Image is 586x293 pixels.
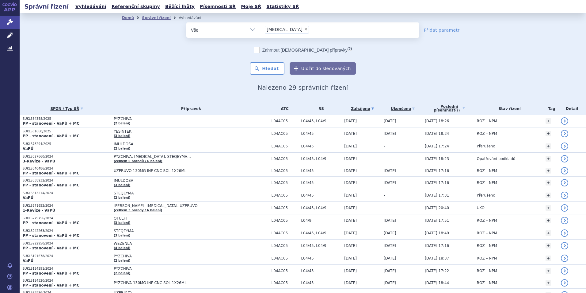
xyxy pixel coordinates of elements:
[425,157,449,161] span: [DATE] 18:23
[425,281,449,285] span: [DATE] 18:44
[425,144,449,148] span: [DATE] 17:24
[298,102,341,115] th: RS
[20,2,74,11] h2: Správní řízení
[561,242,568,249] a: detail
[477,169,497,173] span: ROZ – NPM
[344,157,357,161] span: [DATE]
[384,144,385,148] span: -
[561,255,568,262] a: detail
[114,221,130,225] a: (3 balení)
[301,256,341,260] span: L04/45
[561,279,568,287] a: detail
[425,256,449,260] span: [DATE] 18:37
[23,216,111,221] p: SUKLS279756/2024
[384,269,396,273] span: [DATE]
[272,169,298,173] span: L04AC05
[344,244,357,248] span: [DATE]
[264,2,301,11] a: Statistiky SŘ
[114,178,267,183] span: IMULDOSA
[546,268,551,274] a: +
[267,27,303,32] span: [MEDICAL_DATA]
[384,256,396,260] span: [DATE]
[250,62,284,75] button: Hledat
[114,196,130,199] a: (2 balení)
[272,157,298,161] span: L04AC05
[384,218,396,223] span: [DATE]
[23,129,111,134] p: SUKLS81660/2025
[272,119,298,123] span: L04AC05
[23,271,79,275] strong: PP - stanovení - VaPÚ + MC
[23,121,79,126] strong: PP - stanovení - VaPÚ + MC
[23,254,111,258] p: SUKLS191678/2024
[301,144,341,148] span: L04/45
[561,229,568,237] a: detail
[114,191,267,195] span: STEQEYMA
[114,229,267,233] span: STEQEYMA
[561,179,568,186] a: detail
[546,118,551,124] a: +
[384,281,396,285] span: [DATE]
[301,218,341,223] span: L04/9
[272,231,298,235] span: L04AC05
[561,117,568,125] a: detail
[114,142,267,146] span: IMULDOSA
[344,206,357,210] span: [DATE]
[23,142,111,146] p: SUKLS78294/2025
[344,181,357,185] span: [DATE]
[477,231,497,235] span: ROZ – NPM
[74,2,108,11] a: Vyhledávání
[546,218,551,223] a: +
[114,259,130,262] a: (2 balení)
[348,47,352,51] abbr: (?)
[561,155,568,162] a: detail
[477,206,485,210] span: UKO
[384,244,396,248] span: [DATE]
[114,159,162,163] a: (celkem 5 brandů / 6 balení)
[301,119,341,123] span: L04/45, L04/9
[561,267,568,275] a: detail
[561,217,568,224] a: detail
[546,230,551,236] a: +
[23,204,111,208] p: SUKLS271652/2024
[23,233,79,238] strong: PP - stanovení - VaPÚ + MC
[558,102,586,115] th: Detail
[561,130,568,137] a: detail
[301,169,341,173] span: L04/45
[546,280,551,286] a: +
[344,256,357,260] span: [DATE]
[301,206,341,210] span: L04/45, L04/9
[546,205,551,211] a: +
[425,181,449,185] span: [DATE] 17:16
[424,27,460,33] a: Přidat parametr
[23,178,111,183] p: SUKLS338932/2024
[23,183,79,187] strong: PP - stanovení - VaPÚ + MC
[384,169,396,173] span: [DATE]
[384,181,396,185] span: [DATE]
[23,104,111,113] a: SPZN / Typ SŘ
[546,180,551,186] a: +
[272,281,298,285] span: L04AC05
[561,204,568,212] a: detail
[546,193,551,198] a: +
[23,171,79,175] strong: PP - stanovení - VaPÚ + MC
[344,231,357,235] span: [DATE]
[477,181,497,185] span: ROZ – NPM
[477,256,497,260] span: ROZ – NPM
[23,166,111,171] p: SUKLS340486/2024
[114,117,267,121] span: PYZCHIVA
[301,244,341,248] span: L04/45, L04/9
[344,218,357,223] span: [DATE]
[344,131,357,136] span: [DATE]
[114,272,130,275] a: (2 balení)
[23,229,111,233] p: SUKLS242263/2024
[344,169,357,173] span: [DATE]
[561,167,568,174] a: detail
[114,254,267,258] span: PYZCHIVA
[114,183,130,187] a: (3 balení)
[23,159,55,163] strong: 3-Revize - VaPÚ
[114,241,267,246] span: WEZENLA
[311,25,314,33] input: [MEDICAL_DATA]
[122,16,134,20] a: Domů
[344,281,357,285] span: [DATE]
[268,102,298,115] th: ATC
